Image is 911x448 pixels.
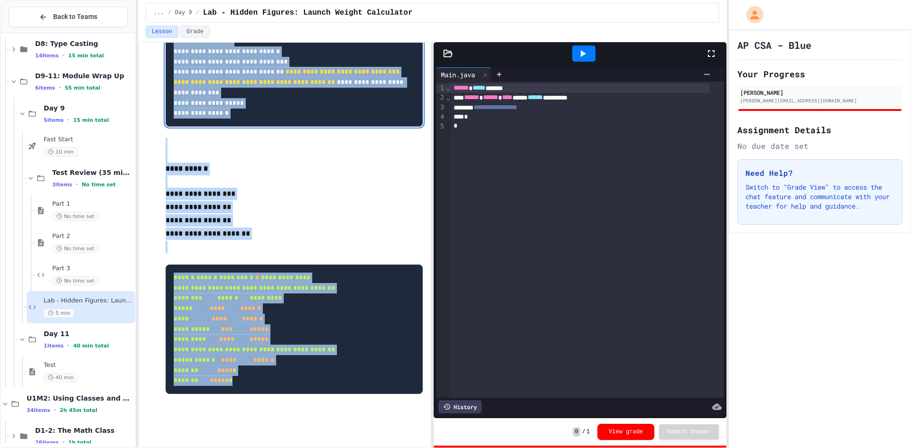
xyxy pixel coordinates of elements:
[63,439,65,446] span: •
[146,26,178,38] button: Lesson
[446,94,450,101] span: Fold line
[573,427,580,437] span: 0
[167,9,171,17] span: /
[73,343,109,349] span: 40 min total
[175,9,192,17] span: Day 9
[52,200,133,208] span: Part 1
[436,112,446,122] div: 4
[68,439,92,446] span: 1h total
[446,84,450,91] span: Fold line
[436,93,446,102] div: 2
[35,39,133,48] span: D8: Type Casting
[180,26,210,38] button: Grade
[52,265,133,273] span: Part 3
[44,343,64,349] span: 1 items
[582,428,586,436] span: /
[35,53,59,59] span: 14 items
[740,88,900,97] div: [PERSON_NAME]
[73,117,109,123] span: 15 min total
[9,7,128,27] button: Back to Teams
[82,182,116,188] span: No time set
[737,140,902,152] div: No due date set
[35,85,55,91] span: 6 items
[27,407,50,413] span: 34 items
[67,342,69,349] span: •
[35,439,59,446] span: 26 items
[63,52,65,59] span: •
[737,38,811,52] h1: AP CSA - Blue
[44,309,74,318] span: 5 min
[44,104,133,112] span: Day 9
[54,406,56,414] span: •
[52,182,72,188] span: 3 items
[438,400,482,413] div: History
[27,394,133,402] span: U1M2: Using Classes and Objects
[59,84,61,91] span: •
[154,9,164,17] span: ...
[76,181,78,188] span: •
[436,122,446,131] div: 5
[52,212,99,221] span: No time set
[52,276,99,285] span: No time set
[68,53,104,59] span: 15 min total
[436,83,446,93] div: 1
[740,97,900,104] div: [PERSON_NAME][EMAIL_ADDRESS][DOMAIN_NAME]
[35,72,133,80] span: D9-11: Module Wrap Up
[53,12,97,22] span: Back to Teams
[196,9,199,17] span: /
[65,85,100,91] span: 55 min total
[44,373,78,382] span: 40 min
[737,67,902,81] h2: Your Progress
[44,361,133,369] span: Test
[436,103,446,112] div: 3
[203,7,413,18] span: Lab - Hidden Figures: Launch Weight Calculator
[35,426,133,435] span: D1-2: The Math Class
[44,329,133,338] span: Day 11
[736,4,766,26] div: My Account
[67,116,69,124] span: •
[745,183,894,211] p: Switch to "Grade View" to access the chat feature and communicate with your teacher for help and ...
[44,117,64,123] span: 5 items
[436,67,492,82] div: Main.java
[44,136,133,144] span: Fast Start
[44,297,133,305] span: Lab - Hidden Figures: Launch Weight Calculator
[44,147,78,156] span: 10 min
[60,407,97,413] span: 2h 45m total
[659,424,719,439] button: Submit Answer
[586,428,590,436] span: 1
[52,168,133,177] span: Test Review (35 mins)
[436,70,480,80] div: Main.java
[52,244,99,253] span: No time set
[745,167,894,179] h3: Need Help?
[737,123,902,137] h2: Assignment Details
[667,428,711,436] span: Submit Answer
[52,232,133,240] span: Part 2
[597,424,654,440] button: View grade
